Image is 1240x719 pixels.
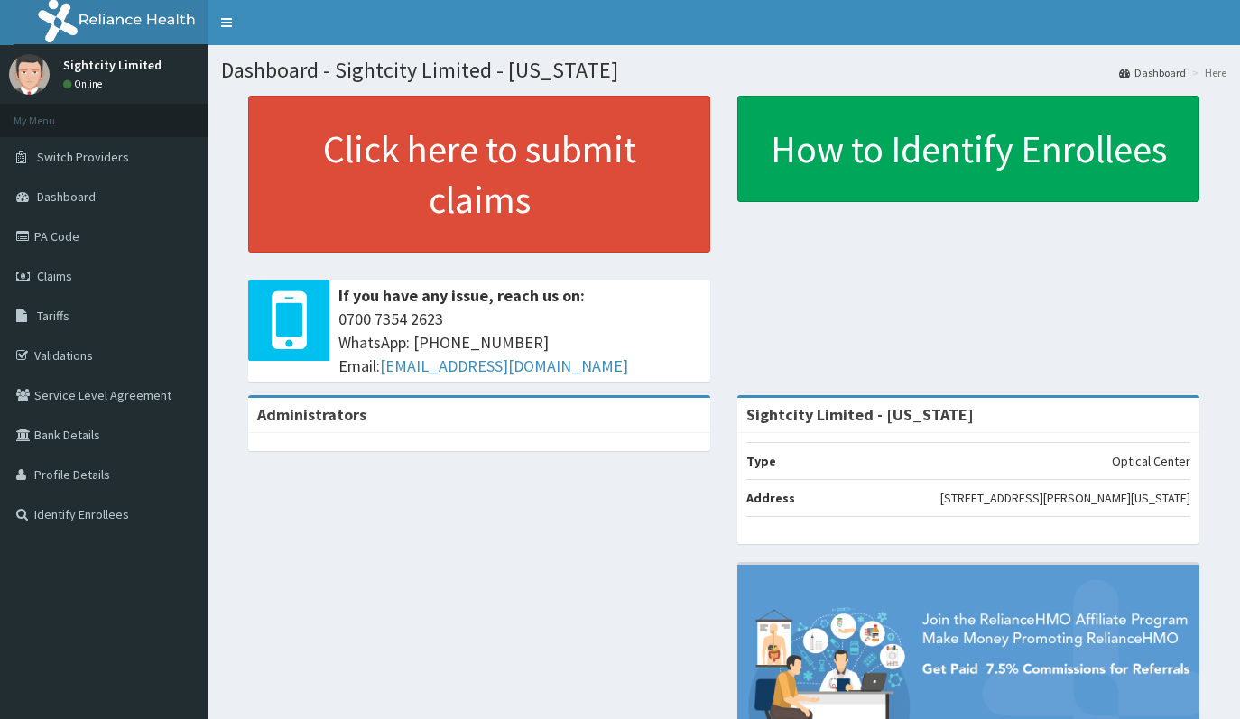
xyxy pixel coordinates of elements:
[746,453,776,469] b: Type
[37,149,129,165] span: Switch Providers
[257,404,366,425] b: Administrators
[9,54,50,95] img: User Image
[940,489,1190,507] p: [STREET_ADDRESS][PERSON_NAME][US_STATE]
[1119,65,1186,80] a: Dashboard
[380,355,628,376] a: [EMAIL_ADDRESS][DOMAIN_NAME]
[63,59,162,71] p: Sightcity Limited
[37,308,69,324] span: Tariffs
[746,490,795,506] b: Address
[248,96,710,253] a: Click here to submit claims
[338,285,585,306] b: If you have any issue, reach us on:
[737,96,1199,202] a: How to Identify Enrollees
[37,268,72,284] span: Claims
[746,404,974,425] strong: Sightcity Limited - [US_STATE]
[1188,65,1226,80] li: Here
[1112,452,1190,470] p: Optical Center
[63,78,106,90] a: Online
[338,308,701,377] span: 0700 7354 2623 WhatsApp: [PHONE_NUMBER] Email:
[221,59,1226,82] h1: Dashboard - Sightcity Limited - [US_STATE]
[37,189,96,205] span: Dashboard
